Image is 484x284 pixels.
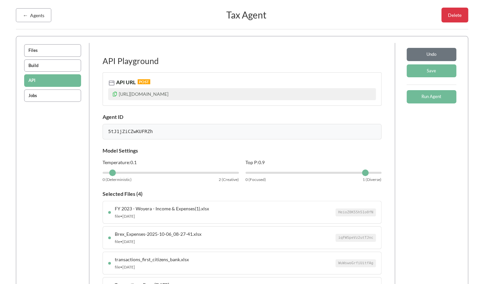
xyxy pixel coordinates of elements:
[407,64,456,78] button: Save
[24,59,81,72] button: Build
[51,10,441,21] h2: Tax Agent
[115,205,335,212] div: FY 2023 - Woyera - Income & Expenses(1).xlsx
[28,93,37,98] span: Jobs
[115,213,335,219] div: file • [DATE]
[28,78,35,83] span: API
[103,191,381,197] h4: Selected Files ( 4 )
[115,231,335,237] div: Brex_Expenses-2025-10-06_08-27-41.xlsx
[103,124,381,139] div: 5tJ1jZiCZwKUFRZh
[407,48,456,61] button: Undo
[30,13,44,18] span: Agents
[219,177,239,183] span: 2 (Creative)
[245,159,382,166] label: Top P: 0.9
[103,56,381,66] h3: API Playground
[363,177,381,183] span: 1 (Diverse)
[103,114,381,120] h4: Agent ID
[138,79,150,84] span: POST
[441,8,468,22] button: Delete
[24,89,81,102] button: Jobs
[407,90,456,103] button: Run Agent
[103,177,132,183] span: 0 (Deterministic)
[16,8,51,22] button: ←Agents
[335,208,376,217] div: HeioZ0K55h51o0fN
[335,259,376,267] div: WuWswoGrfiUitfAg
[103,159,239,166] label: Temperature: 0.1
[115,79,136,85] span: API URL
[24,74,81,87] button: API
[28,63,38,68] span: Build
[103,147,381,154] h4: Model Settings
[24,44,81,57] button: Files
[28,48,38,53] span: Files
[115,256,335,263] div: transactions_first_citizens_bank.xlsx
[245,177,266,183] span: 0 (Focused)
[335,234,376,242] div: iqFWSpeVz2utTJnc
[115,239,335,245] div: file • [DATE]
[115,264,335,270] div: file • [DATE]
[108,88,376,100] p: [URL][DOMAIN_NAME]
[23,12,28,18] span: ←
